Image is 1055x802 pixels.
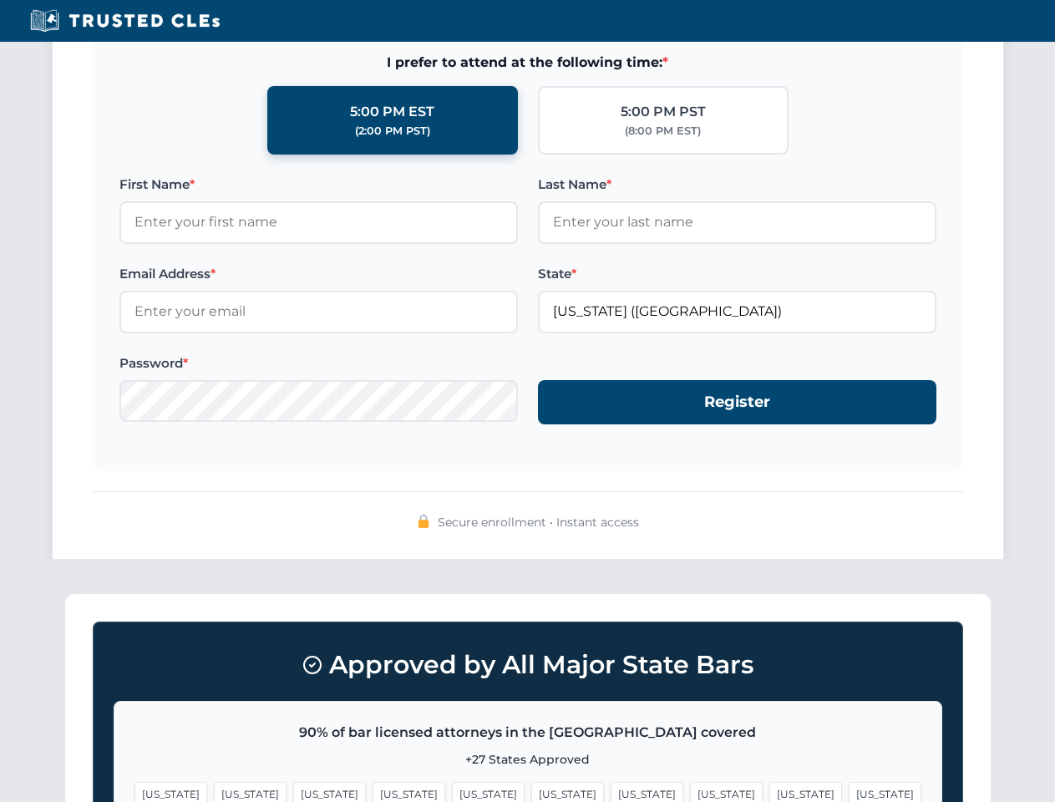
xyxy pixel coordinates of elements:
[134,722,921,744] p: 90% of bar licensed attorneys in the [GEOGRAPHIC_DATA] covered
[119,52,936,74] span: I prefer to attend at the following time:
[417,515,430,528] img: 🔒
[538,264,936,284] label: State
[119,264,518,284] label: Email Address
[538,291,936,332] input: Florida (FL)
[114,642,942,688] h3: Approved by All Major State Bars
[134,750,921,769] p: +27 States Approved
[625,123,701,140] div: (8:00 PM EST)
[621,101,706,123] div: 5:00 PM PST
[538,175,936,195] label: Last Name
[538,201,936,243] input: Enter your last name
[355,123,430,140] div: (2:00 PM PST)
[438,513,639,531] span: Secure enrollment • Instant access
[350,101,434,123] div: 5:00 PM EST
[119,291,518,332] input: Enter your email
[119,201,518,243] input: Enter your first name
[119,353,518,373] label: Password
[119,175,518,195] label: First Name
[538,380,936,424] button: Register
[25,8,225,33] img: Trusted CLEs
